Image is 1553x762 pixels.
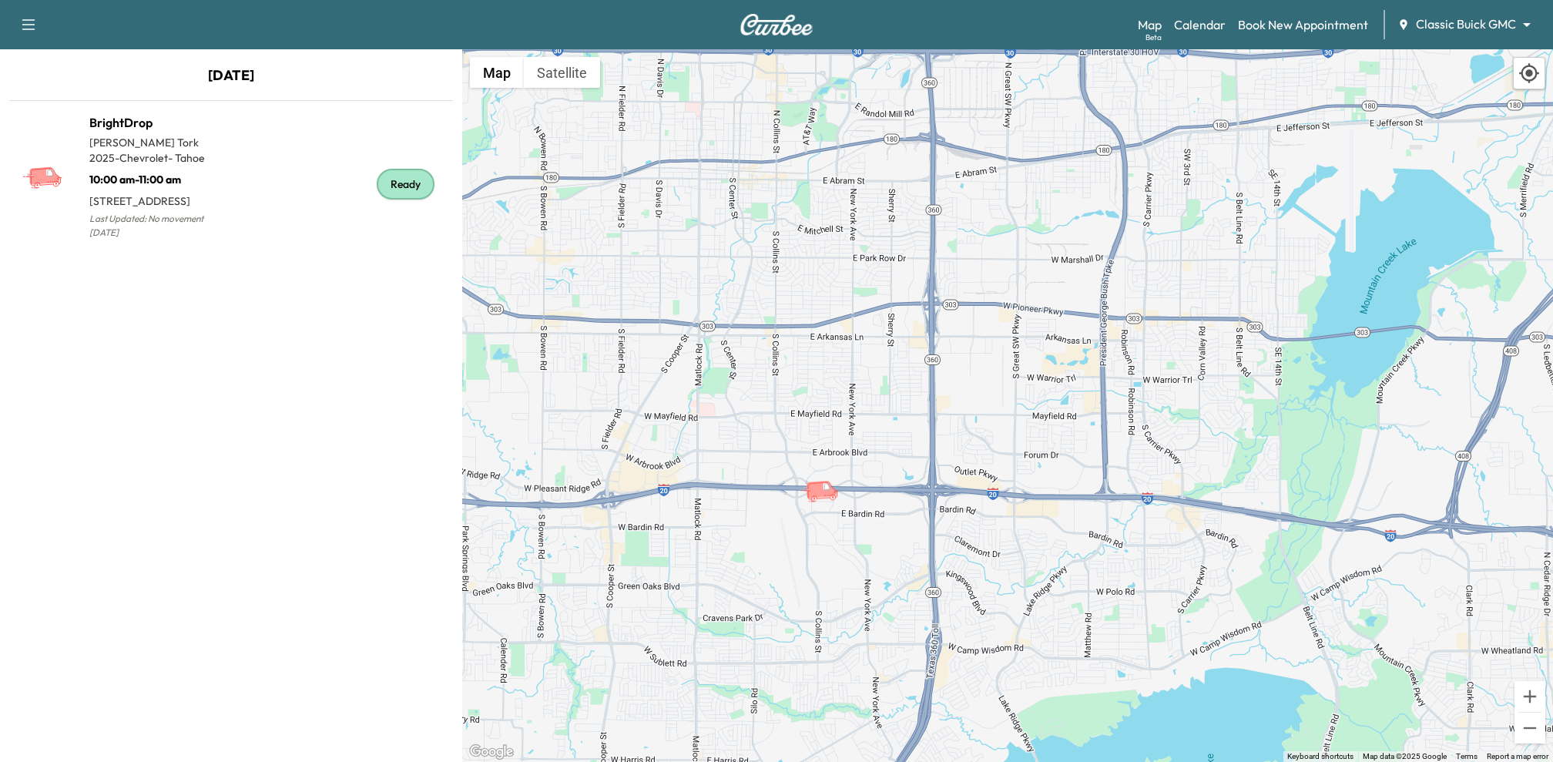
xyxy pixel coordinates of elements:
button: Zoom out [1514,713,1545,744]
a: Terms (opens in new tab) [1456,752,1478,760]
button: Show satellite imagery [524,57,600,88]
a: Open this area in Google Maps (opens a new window) [466,742,517,762]
p: 10:00 am - 11:00 am [89,166,231,187]
a: Calendar [1174,15,1226,34]
a: Report a map error [1487,752,1548,760]
span: Classic Buick GMC [1416,15,1516,33]
p: Last Updated: No movement [DATE] [89,209,231,243]
img: Curbee Logo [740,14,813,35]
span: Map data ©2025 Google [1363,752,1447,760]
a: MapBeta [1138,15,1162,34]
p: [STREET_ADDRESS] [89,187,231,209]
a: Book New Appointment [1238,15,1368,34]
div: Recenter map [1513,57,1545,89]
button: Zoom in [1514,681,1545,712]
img: Google [466,742,517,762]
p: 2025 - Chevrolet - Tahoe [89,150,231,166]
h1: BrightDrop [89,113,231,132]
button: Keyboard shortcuts [1287,751,1353,762]
div: Beta [1145,32,1162,43]
gmp-advanced-marker: BrightDrop [799,464,853,491]
p: [PERSON_NAME] Tork [89,135,231,150]
button: Show street map [470,57,524,88]
div: Ready [377,169,434,200]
